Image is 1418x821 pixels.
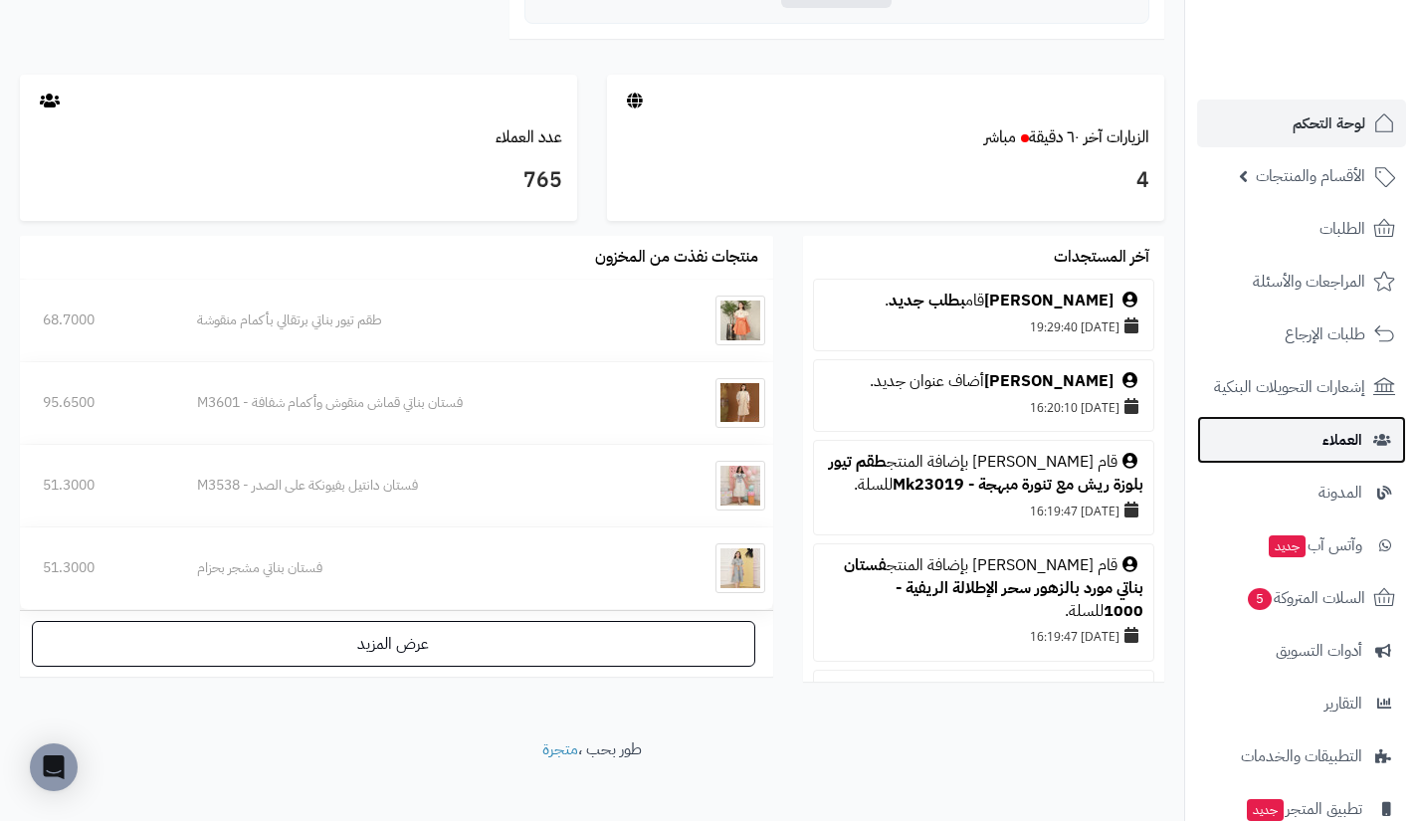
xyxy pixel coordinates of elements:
[622,164,1149,198] h3: 4
[1197,310,1406,358] a: طلبات الإرجاع
[824,290,1143,312] div: قام .
[1214,373,1365,401] span: إشعارات التحويلات البنكية
[197,393,646,413] div: فستان بناتي قماش منقوش وأكمام شفافة - M3601
[1285,320,1365,348] span: طلبات الإرجاع
[43,310,151,330] div: 68.7000
[1197,732,1406,780] a: التطبيقات والخدمات
[1197,521,1406,569] a: وآتس آبجديد
[32,621,755,667] a: عرض المزيد
[1054,249,1149,267] h3: آخر المستجدات
[1197,574,1406,622] a: السلات المتروكة5
[1197,680,1406,727] a: التقارير
[1293,109,1365,137] span: لوحة التحكم
[1197,205,1406,253] a: الطلبات
[829,450,1143,497] a: طقم تيور بلوزة ريش مع تنورة مبهجة - Mk23019
[1247,799,1284,821] span: جديد
[197,558,646,578] div: فستان بناتي مشجر بحزام
[1197,363,1406,411] a: إشعارات التحويلات البنكية
[1267,531,1362,559] span: وآتس آب
[1322,426,1362,454] span: العملاء
[1276,637,1362,665] span: أدوات التسويق
[1283,54,1399,96] img: logo-2.png
[1241,742,1362,770] span: التطبيقات والخدمات
[824,681,1143,704] div: سجّل حساب جديد.
[984,125,1149,149] a: الزيارات آخر ٦٠ دقيقةمباشر
[1197,258,1406,306] a: المراجعات والأسئلة
[35,164,562,198] h3: 765
[984,125,1016,149] small: مباشر
[824,451,1143,497] div: قام [PERSON_NAME] بإضافة المنتج للسلة.
[1253,268,1365,296] span: المراجعات والأسئلة
[824,312,1143,340] div: [DATE] 19:29:40
[1256,162,1365,190] span: الأقسام والمنتجات
[824,554,1143,623] div: قام [PERSON_NAME] بإضافة المنتج للسلة.
[30,743,78,791] div: Open Intercom Messenger
[1197,469,1406,516] a: المدونة
[824,370,1143,393] div: أضاف عنوان جديد.
[595,249,758,267] h3: منتجات نفذت من المخزون
[1197,100,1406,147] a: لوحة التحكم
[197,476,646,496] div: فستان دانتيل بفيونكة على الصدر - M3538
[1319,215,1365,243] span: الطلبات
[984,289,1114,312] a: [PERSON_NAME]
[715,543,765,593] img: فستان بناتي مشجر بحزام
[1318,479,1362,507] span: المدونة
[889,289,965,312] a: بطلب جديد
[1248,588,1272,610] span: 5
[542,737,578,761] a: متجرة
[715,296,765,345] img: طقم تيور بناتي برتقالي بأكمام منقوشة
[43,476,151,496] div: 51.3000
[984,680,1114,704] a: [PERSON_NAME]
[984,369,1114,393] a: [PERSON_NAME]
[1197,416,1406,464] a: العملاء
[1269,535,1306,557] span: جديد
[824,393,1143,421] div: [DATE] 16:20:10
[1324,690,1362,718] span: التقارير
[1246,584,1365,612] span: السلات المتروكة
[43,393,151,413] div: 95.6500
[1197,627,1406,675] a: أدوات التسويق
[824,497,1143,524] div: [DATE] 16:19:47
[844,553,1143,623] a: فستان بناتي مورد بالزهور سحر الإطلالة الريفية - 1000
[496,125,562,149] a: عدد العملاء
[824,622,1143,650] div: [DATE] 16:19:47
[197,310,646,330] div: طقم تيور بناتي برتقالي بأكمام منقوشة
[715,378,765,428] img: فستان بناتي قماش منقوش وأكمام شفافة - M3601
[715,461,765,511] img: فستان دانتيل بفيونكة على الصدر - M3538
[43,558,151,578] div: 51.3000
